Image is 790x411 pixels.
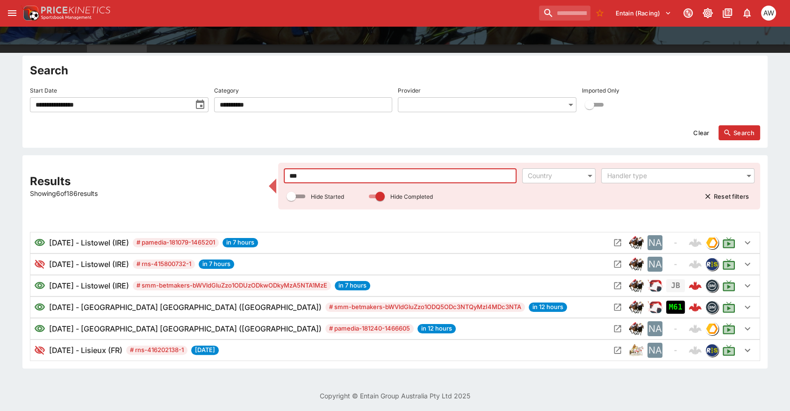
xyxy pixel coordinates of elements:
[629,235,644,250] div: horse_racing
[390,193,433,201] p: Hide Completed
[629,321,644,336] div: horse_racing
[706,258,718,270] img: racingandsports.jpeg
[191,346,219,355] span: [DATE]
[610,300,625,315] button: Open Meeting
[133,281,331,290] span: # smm-betmakers-bWVldGluZzo1ODUzODkwODkyMzA5NTA1MzE
[705,258,718,271] div: racingandsports
[21,4,39,22] img: PriceKinetics Logo
[539,6,590,21] input: search
[689,236,702,249] div: not imported
[647,300,662,315] img: racing.png
[629,300,644,315] img: horse_racing.png
[34,280,45,291] svg: Visible
[629,257,644,272] img: horse_racing.png
[706,237,718,249] img: pamedia.png
[680,5,697,22] button: Connected to PK
[722,279,735,292] svg: Live
[592,6,607,21] button: No Bookmarks
[647,300,662,315] div: ParallelRacing Handler
[689,301,702,314] img: logo-cerberus--red.svg
[311,193,344,201] p: Hide Started
[610,343,625,358] button: Open Meeting
[689,279,702,292] img: logo-cerberus--red.svg
[607,171,740,180] div: Handler type
[34,345,45,356] svg: Hidden
[34,323,45,334] svg: Visible
[582,87,619,94] p: Imported Only
[30,87,57,94] p: Start Date
[610,235,625,250] button: Open Meeting
[689,344,702,357] img: logo-cerberus--disabled.svg
[610,278,625,293] button: Open Meeting
[666,322,685,335] div: No Jetbet
[325,324,414,333] span: # pamedia-181240-1466605
[647,343,662,358] div: Handler
[689,258,702,271] img: logo-cerberus--disabled.svg
[722,344,735,357] svg: Live
[629,343,644,358] img: harness_racing.png
[666,301,685,314] div: Imported to Jetbet as UNCONFIRMED
[49,345,122,356] h6: [DATE] - Lisieux (FR)
[133,238,219,247] span: # pamedia-181079-1465201
[629,278,644,293] div: horse_racing
[49,280,129,291] h6: [DATE] - Listowel (IRE)
[398,87,421,94] p: Provider
[34,259,45,270] svg: Hidden
[706,344,718,356] img: racingandsports.jpeg
[49,302,322,313] h6: [DATE] - [GEOGRAPHIC_DATA] [GEOGRAPHIC_DATA] ([GEOGRAPHIC_DATA])
[199,260,234,269] span: in 7 hours
[689,344,702,357] div: not imported
[610,6,677,21] button: Select Tenant
[4,5,21,22] button: open drawer
[722,236,735,249] svg: Live
[666,236,685,249] div: No Jetbet
[629,321,644,336] img: horse_racing.png
[647,278,662,293] div: ParallelRacing Handler
[666,344,685,357] div: No Jetbet
[705,236,718,249] div: pamedia
[335,281,370,290] span: in 7 hours
[719,5,736,22] button: Documentation
[706,301,718,313] img: betmakers.png
[629,300,644,315] div: horse_racing
[41,7,110,14] img: PriceKinetics
[325,303,525,312] span: # smm-betmakers-bWVldGluZzo1ODQ5ODc3NTQyMzI4MDc3NTA
[34,237,45,248] svg: Visible
[666,258,685,271] div: No Jetbet
[722,258,735,271] svg: Live
[223,238,258,247] span: in 7 hours
[706,323,718,335] img: pamedia.png
[30,174,263,188] h2: Results
[49,237,129,248] h6: [DATE] - Listowel (IRE)
[529,303,567,312] span: in 12 hours
[647,257,662,272] div: Handler
[214,87,239,94] p: Category
[705,301,718,314] div: betmakers
[705,322,718,335] div: pamedia
[647,278,662,293] img: racing.png
[718,125,760,140] button: Search
[722,301,735,314] svg: Live
[528,171,581,180] div: Country
[689,236,702,249] img: logo-cerberus--disabled.svg
[739,5,755,22] button: Notifications
[705,344,718,357] div: racingandsports
[49,259,129,270] h6: [DATE] - Listowel (IRE)
[629,278,644,293] img: horse_racing.png
[689,258,702,271] div: not imported
[758,3,779,23] button: Amanda Whitta
[610,321,625,336] button: Open Meeting
[629,235,644,250] img: horse_racing.png
[666,279,685,292] div: Jetbet not yet mapped
[647,235,662,250] div: Handler
[126,346,187,355] span: # rns-416202138-1
[629,343,644,358] div: harness_racing
[629,257,644,272] div: horse_racing
[30,63,760,78] h2: Search
[705,279,718,292] div: betmakers
[133,260,195,269] span: # rns-415800732-1
[761,6,776,21] div: Amanda Whitta
[699,189,754,204] button: Reset filters
[706,280,718,292] img: betmakers.png
[688,125,715,140] button: Clear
